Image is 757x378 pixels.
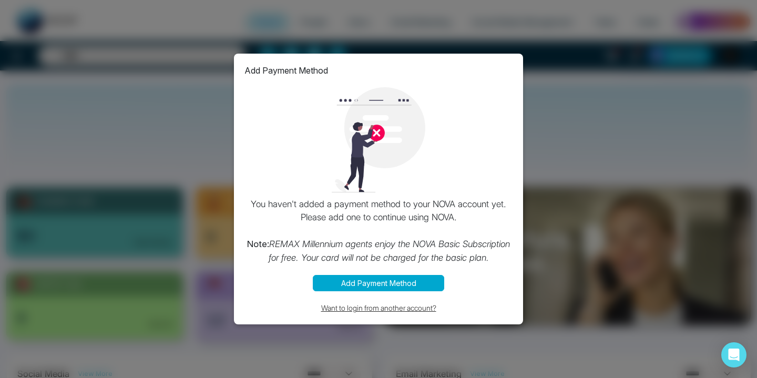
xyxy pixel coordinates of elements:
div: Open Intercom Messenger [721,342,746,367]
strong: Note: [247,239,269,249]
p: Add Payment Method [244,64,328,77]
button: Want to login from another account? [244,302,513,314]
button: Add Payment Method [313,275,444,291]
i: REMAX Millennium agents enjoy the NOVA Basic Subscription for free. Your card will not be charged... [269,239,510,263]
img: loading [326,87,431,192]
p: You haven't added a payment method to your NOVA account yet. Please add one to continue using NOVA. [244,198,513,265]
